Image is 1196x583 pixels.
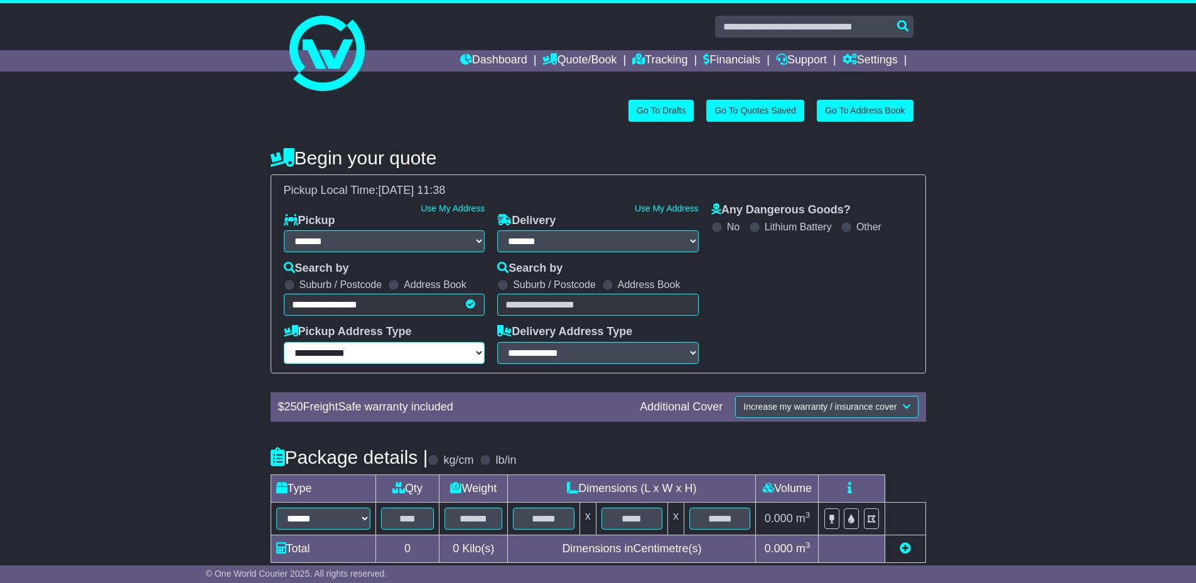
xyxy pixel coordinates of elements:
[375,535,439,562] td: 0
[508,535,756,562] td: Dimensions in Centimetre(s)
[756,474,819,502] td: Volume
[284,262,349,275] label: Search by
[632,50,687,72] a: Tracking
[668,502,684,535] td: x
[843,50,898,72] a: Settings
[375,474,439,502] td: Qty
[497,262,563,275] label: Search by
[443,454,473,468] label: kg/cm
[765,512,793,525] span: 0.000
[421,203,485,213] a: Use My Address
[379,184,446,196] span: [DATE] 11:38
[817,100,913,122] a: Go To Address Book
[618,279,681,291] label: Address Book
[206,569,387,579] span: © One World Courier 2025. All rights reserved.
[439,474,508,502] td: Weight
[497,325,632,339] label: Delivery Address Type
[497,214,556,228] label: Delivery
[900,542,911,555] a: Add new item
[743,402,897,412] span: Increase my warranty / insurance cover
[508,474,756,502] td: Dimensions (L x W x H)
[765,221,832,233] label: Lithium Battery
[277,184,919,198] div: Pickup Local Time:
[453,542,459,555] span: 0
[796,512,811,525] span: m
[805,510,811,520] sup: 3
[765,542,793,555] span: 0.000
[271,474,375,502] td: Type
[284,400,303,413] span: 250
[495,454,516,468] label: lb/in
[271,535,375,562] td: Total
[271,147,926,168] h4: Begin your quote
[513,279,596,291] label: Suburb / Postcode
[460,50,527,72] a: Dashboard
[272,400,634,414] div: $ FreightSafe warranty included
[542,50,617,72] a: Quote/Book
[439,535,508,562] td: Kilo(s)
[727,221,740,233] label: No
[776,50,827,72] a: Support
[635,203,699,213] a: Use My Address
[404,279,466,291] label: Address Book
[703,50,760,72] a: Financials
[299,279,382,291] label: Suburb / Postcode
[284,214,335,228] label: Pickup
[284,325,412,339] label: Pickup Address Type
[735,396,918,418] button: Increase my warranty / insurance cover
[271,447,428,468] h4: Package details |
[796,542,811,555] span: m
[706,100,804,122] a: Go To Quotes Saved
[856,221,881,233] label: Other
[579,502,596,535] td: x
[628,100,694,122] a: Go To Drafts
[805,540,811,550] sup: 3
[633,400,729,414] div: Additional Cover
[711,203,851,217] label: Any Dangerous Goods?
